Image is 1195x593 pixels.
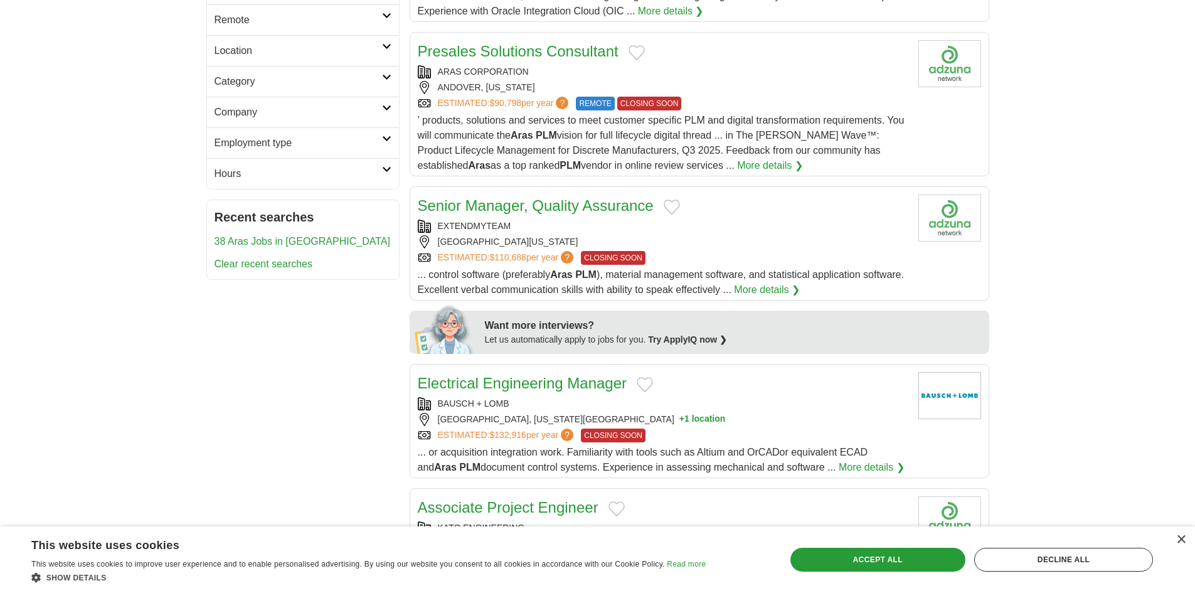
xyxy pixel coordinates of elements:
[415,304,475,354] img: apply-iq-scientist.png
[576,97,614,110] span: REMOTE
[679,413,726,426] button: +1 location
[215,136,382,151] h2: Employment type
[581,429,645,442] span: CLOSING SOON
[536,130,557,141] strong: PLM
[485,333,982,346] div: Let us automatically apply to jobs for you.
[418,413,908,426] div: [GEOGRAPHIC_DATA], [US_STATE][GEOGRAPHIC_DATA]
[664,200,680,215] button: Add to favorite jobs
[418,197,654,214] a: Senior Manager, Quality Assurance
[31,534,674,553] div: This website uses cookies
[489,430,526,440] span: $132,916
[918,496,981,543] img: Company logo
[207,4,399,35] a: Remote
[418,375,627,392] a: Electrical Engineering Manager
[974,548,1153,572] div: Decline all
[418,499,598,516] a: Associate Project Engineer
[215,105,382,120] h2: Company
[418,81,908,94] div: ANDOVER, [US_STATE]
[608,501,625,516] button: Add to favorite jobs
[418,269,904,295] span: ... control software (preferably ), material management software, and statistical application sof...
[207,66,399,97] a: Category
[1176,535,1186,545] div: Close
[31,560,665,569] span: This website uses cookies to improve user experience and to enable personalised advertising. By u...
[438,251,576,265] a: ESTIMATED:$110,688per year?
[790,548,965,572] div: Accept all
[434,462,457,473] strong: Aras
[438,97,571,110] a: ESTIMATED:$90,798per year?
[485,318,982,333] div: Want more interviews?
[207,97,399,127] a: Company
[215,208,391,227] h2: Recent searches
[556,97,568,109] span: ?
[918,372,981,419] img: Bausch + Lomb logo
[418,447,868,473] span: ... or acquisition integration work. Familiarity with tools such as Altium and OrCADor equivalent...
[31,571,706,584] div: Show details
[418,43,619,60] a: Presales Solutions Consultant
[737,158,803,173] a: More details ❯
[459,462,481,473] strong: PLM
[511,130,533,141] strong: Aras
[468,160,491,171] strong: Aras
[207,35,399,66] a: Location
[418,65,908,78] div: ARAS CORPORATION
[215,166,382,181] h2: Hours
[438,398,509,409] a: BAUSCH + LOMB
[561,251,573,264] span: ?
[215,259,313,269] a: Clear recent searches
[679,413,684,426] span: +
[418,521,908,535] div: KATO ENGINEERING
[46,574,107,582] span: Show details
[207,127,399,158] a: Employment type
[918,40,981,87] img: Company logo
[617,97,682,110] span: CLOSING SOON
[667,560,706,569] a: Read more, opens a new window
[638,4,704,19] a: More details ❯
[637,377,653,392] button: Add to favorite jobs
[207,158,399,189] a: Hours
[489,98,521,108] span: $90,798
[215,13,382,28] h2: Remote
[581,251,645,265] span: CLOSING SOON
[438,429,576,442] a: ESTIMATED:$132,916per year?
[489,252,526,262] span: $110,688
[550,269,573,280] strong: Aras
[575,269,597,280] strong: PLM
[918,195,981,242] img: Company logo
[418,115,905,171] span: ’ products, solutions and services to meet customer specific PLM and digital transformation requi...
[648,334,727,345] a: Try ApplyIQ now ❯
[215,74,382,89] h2: Category
[215,43,382,58] h2: Location
[629,45,645,60] button: Add to favorite jobs
[215,236,390,247] a: 38 Aras Jobs in [GEOGRAPHIC_DATA]
[734,282,800,297] a: More details ❯
[418,220,908,233] div: EXTENDMYTEAM
[839,460,905,475] a: More details ❯
[560,160,581,171] strong: PLM
[561,429,573,441] span: ?
[418,235,908,248] div: [GEOGRAPHIC_DATA][US_STATE]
